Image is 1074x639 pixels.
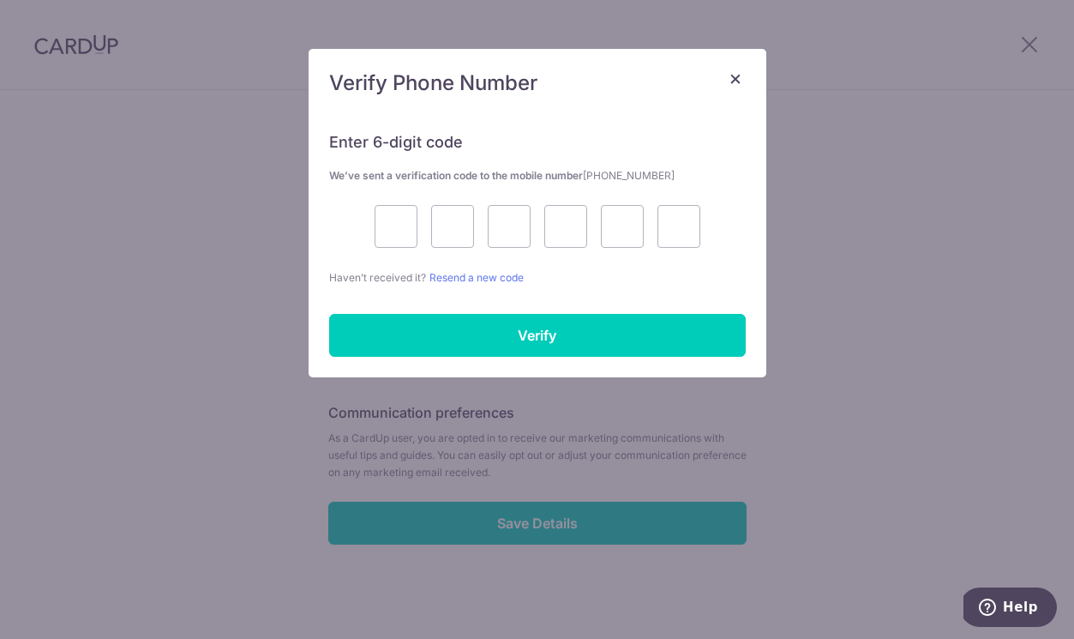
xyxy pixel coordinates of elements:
[329,314,746,357] input: Verify
[583,169,675,182] span: [PHONE_NUMBER]
[329,169,675,182] strong: We’ve sent a verification code to the mobile number
[329,69,746,97] h5: Verify Phone Number
[429,271,524,284] a: Resend a new code
[963,588,1057,630] iframe: Opens a widget where you can find more information
[329,271,426,284] span: Haven’t received it?
[329,132,746,153] h6: Enter 6-digit code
